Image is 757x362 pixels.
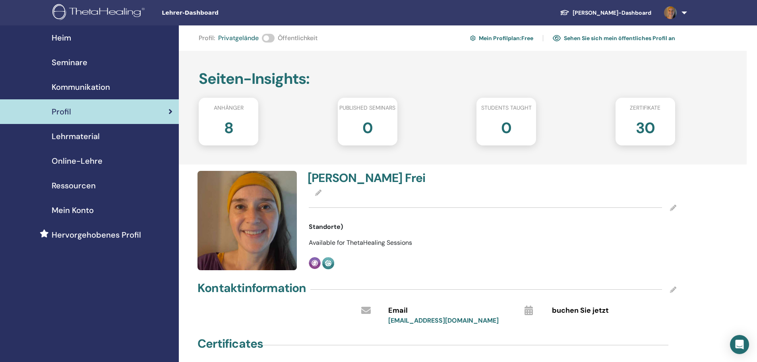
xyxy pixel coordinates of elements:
span: Profil [52,106,71,118]
img: default.jpg [664,6,677,19]
span: Heim [52,32,71,44]
span: Ressourcen [52,180,96,192]
span: Published seminars [339,104,395,112]
a: [EMAIL_ADDRESS][DOMAIN_NAME] [388,316,499,325]
div: Open Intercom Messenger [730,335,749,354]
span: Standorte) [309,222,343,232]
img: cog.svg [470,34,476,42]
span: Lehrmaterial [52,130,100,142]
span: Online-Lehre [52,155,103,167]
h2: Seiten-Insights : [199,70,675,88]
span: Email [388,306,408,316]
h2: 8 [224,115,233,137]
h4: Kontaktinformation [197,281,306,295]
img: graduation-cap-white.svg [560,9,569,16]
span: Kommunikation [52,81,110,93]
span: Lehrer-Dashboard [162,9,281,17]
img: eye.svg [553,35,561,42]
span: Mein Konto [52,204,94,216]
h2: 0 [501,115,511,137]
span: buchen Sie jetzt [552,306,609,316]
a: [PERSON_NAME]-Dashboard [554,6,658,20]
a: Sehen Sie sich mein öffentliches Profil an [553,32,675,45]
a: Mein Profilplan:Free [470,32,533,45]
span: Students taught [481,104,532,112]
span: Hervorgehobenes Profil [52,229,141,241]
img: logo.png [52,4,147,22]
h4: Certificates [197,337,263,351]
span: Seminare [52,56,87,68]
h4: [PERSON_NAME] Frei [308,171,488,185]
span: Anhänger [214,104,244,112]
span: Privatgelände [218,33,259,43]
h2: 30 [636,115,655,137]
span: Zertifikate [630,104,660,112]
img: default.jpg [197,171,297,270]
h2: 0 [362,115,373,137]
span: Profil : [199,33,215,43]
span: Öffentlichkeit [278,33,318,43]
span: Available for ThetaHealing Sessions [309,238,412,247]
